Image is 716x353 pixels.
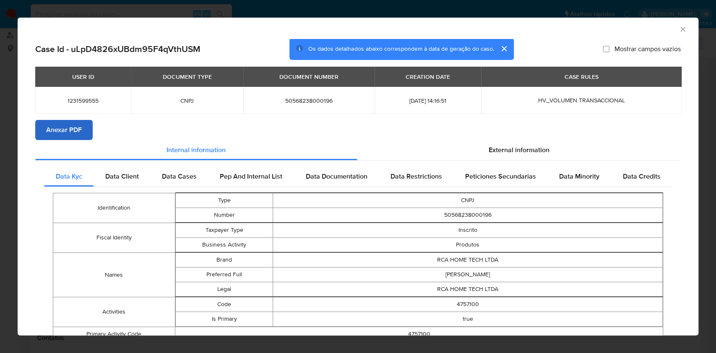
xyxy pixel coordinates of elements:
[305,171,367,181] span: Data Documentation
[401,70,455,84] div: CREATION DATE
[53,193,175,223] td: Identification
[45,97,121,104] span: 1231599555
[489,145,549,155] span: External information
[391,171,442,181] span: Data Restrictions
[18,18,698,335] div: closure-recommendation-modal
[614,45,681,53] span: Mostrar campos vazios
[167,145,226,155] span: Internal information
[273,267,663,282] td: [PERSON_NAME]
[175,238,273,252] td: Business Activity
[559,171,599,181] span: Data Minority
[273,297,663,312] td: 4757100
[273,208,663,223] td: 50568238000196
[273,312,663,327] td: true
[53,327,175,342] td: Primary Activity Code
[175,267,273,282] td: Preferred Full
[175,253,273,267] td: Brand
[158,70,217,84] div: DOCUMENT TYPE
[53,297,175,327] td: Activities
[141,97,233,104] span: CNPJ
[35,44,200,55] h2: Case Id - uLpD4826xUBdm95F4qVthUSM
[162,171,197,181] span: Data Cases
[679,25,686,33] button: Fechar a janela
[46,121,82,139] span: Anexar PDF
[175,312,273,327] td: Is Primary
[273,253,663,267] td: RCA HOME TECH LTDA
[53,253,175,297] td: Names
[494,39,514,59] button: cerrar
[175,282,273,297] td: Legal
[175,327,663,342] td: 4757100
[465,171,536,181] span: Peticiones Secundarias
[67,70,99,84] div: USER ID
[56,171,82,181] span: Data Kyc
[220,171,282,181] span: Pep And Internal List
[253,97,365,104] span: 50568238000196
[53,223,175,253] td: Fiscal Identity
[603,46,609,52] input: Mostrar campos vazios
[274,70,344,84] div: DOCUMENT NUMBER
[175,297,273,312] td: Code
[175,193,273,208] td: Type
[35,120,93,140] button: Anexar PDF
[273,238,663,252] td: Produtos
[35,140,681,160] div: Detailed info
[175,223,273,238] td: Taxpayer Type
[385,97,471,104] span: [DATE] 14:16:51
[559,70,603,84] div: CASE RULES
[105,171,139,181] span: Data Client
[622,171,660,181] span: Data Credits
[44,166,672,187] div: Detailed internal info
[308,45,494,53] span: Os dados detalhados abaixo correspondem à data de geração do caso.
[273,193,663,208] td: CNPJ
[538,96,625,104] span: HV_VOLUMEN TRANSACCIONAL
[273,282,663,297] td: RCA HOME TECH LTDA
[175,208,273,223] td: Number
[273,223,663,238] td: Inscrito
